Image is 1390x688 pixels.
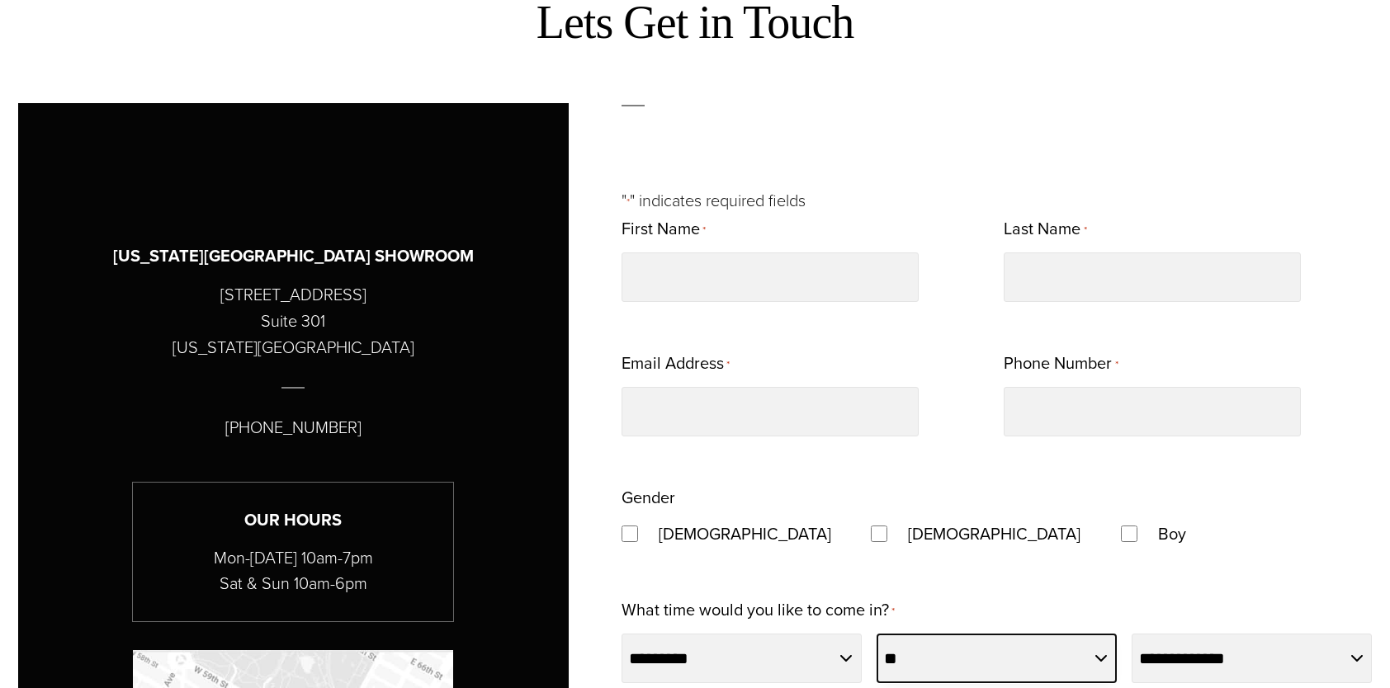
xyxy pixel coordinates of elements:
[173,281,414,360] p: [STREET_ADDRESS] Suite 301 [US_STATE][GEOGRAPHIC_DATA]
[1142,519,1203,549] label: Boy
[622,187,1372,214] p: " " indicates required fields
[622,483,675,512] legend: Gender
[622,214,706,246] label: First Name
[113,243,474,269] h3: [US_STATE][GEOGRAPHIC_DATA] SHOWROOM
[622,595,895,627] label: What time would you like to come in?
[133,545,453,596] p: Mon-[DATE] 10am-7pm Sat & Sun 10am-6pm
[133,507,453,533] h3: Our Hours
[622,348,730,380] label: Email Address
[225,414,362,441] p: [PHONE_NUMBER]
[1004,348,1118,380] label: Phone Number
[642,519,848,549] label: [DEMOGRAPHIC_DATA]
[891,519,1097,549] label: [DEMOGRAPHIC_DATA]
[1004,214,1086,246] label: Last Name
